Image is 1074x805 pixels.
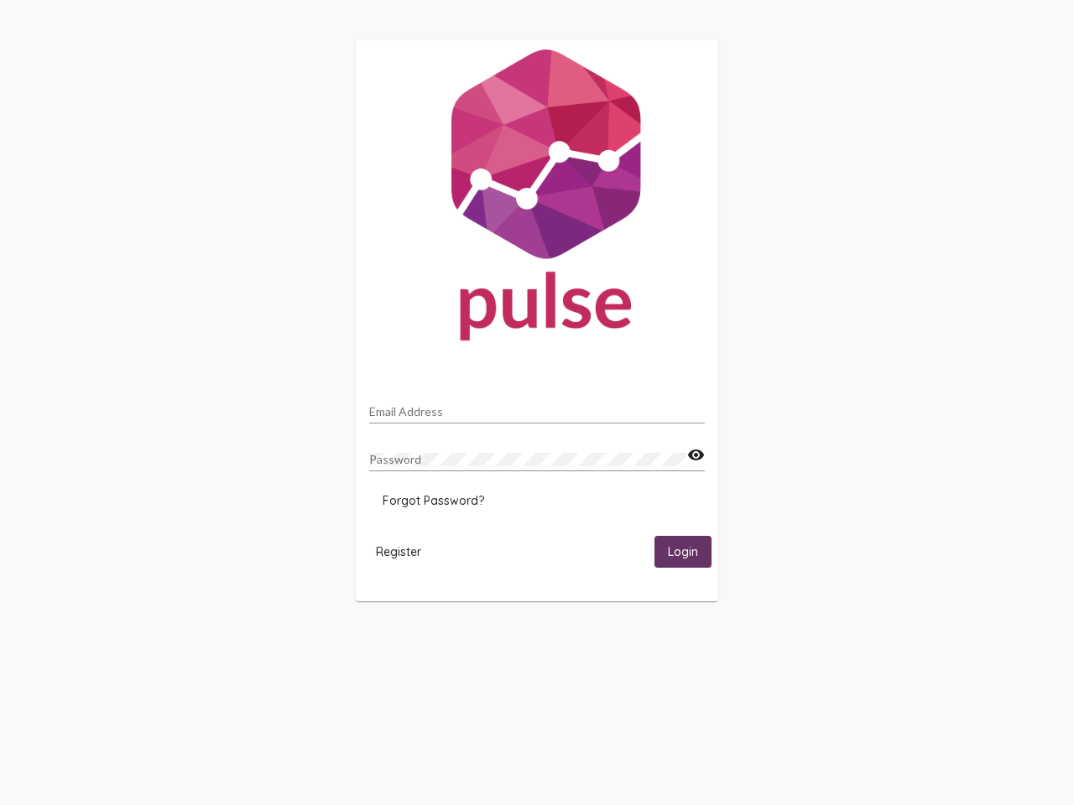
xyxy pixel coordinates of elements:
[383,493,484,508] span: Forgot Password?
[376,544,421,559] span: Register
[362,536,435,567] button: Register
[369,486,498,516] button: Forgot Password?
[356,40,718,357] img: Pulse For Good Logo
[654,536,712,567] button: Login
[668,545,698,560] span: Login
[687,445,705,465] mat-icon: visibility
